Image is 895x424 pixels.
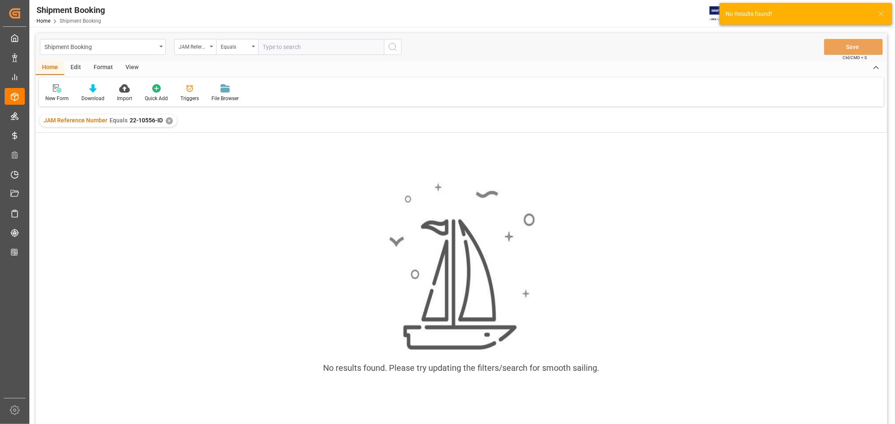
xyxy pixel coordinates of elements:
[37,4,105,16] div: Shipment Booking
[36,61,64,75] div: Home
[843,54,867,61] span: Ctrl/CMD + S
[37,18,50,24] a: Home
[87,61,119,75] div: Format
[117,95,132,102] div: Import
[211,95,239,102] div: File Browser
[221,41,249,51] div: Equals
[81,95,104,102] div: Download
[64,61,87,75] div: Edit
[216,39,258,55] button: open menu
[324,362,600,374] div: No results found. Please try updating the filters/search for smooth sailing.
[110,117,128,124] span: Equals
[179,41,207,51] div: JAM Reference Number
[388,182,535,352] img: smooth_sailing.jpeg
[44,117,107,124] span: JAM Reference Number
[45,95,69,102] div: New Form
[180,95,199,102] div: Triggers
[40,39,166,55] button: open menu
[44,41,157,52] div: Shipment Booking
[258,39,384,55] input: Type to search
[130,117,163,124] span: 22-10556-ID
[824,39,883,55] button: Save
[145,95,168,102] div: Quick Add
[119,61,145,75] div: View
[725,10,870,18] div: No Results found!
[710,6,738,21] img: Exertis%20JAM%20-%20Email%20Logo.jpg_1722504956.jpg
[166,117,173,124] div: ✕
[174,39,216,55] button: open menu
[384,39,402,55] button: search button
